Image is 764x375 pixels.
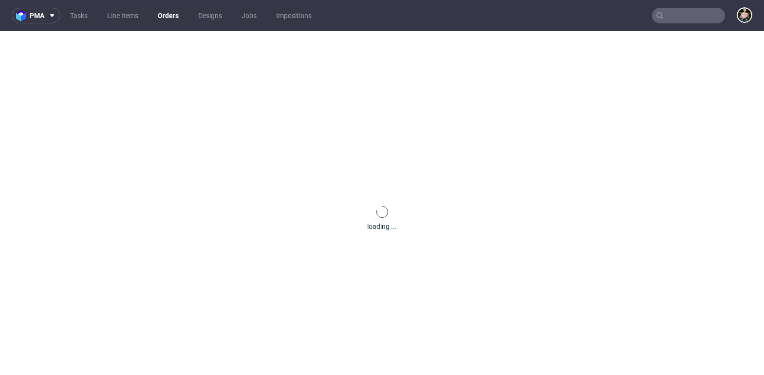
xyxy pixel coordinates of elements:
[101,8,144,23] a: Line Items
[738,8,751,22] img: Marta Tomaszewska
[30,12,44,19] span: pma
[64,8,93,23] a: Tasks
[192,8,228,23] a: Designs
[12,8,60,23] button: pma
[236,8,262,23] a: Jobs
[270,8,317,23] a: Impositions
[16,10,30,21] img: logo
[152,8,185,23] a: Orders
[367,222,397,231] div: loading ...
